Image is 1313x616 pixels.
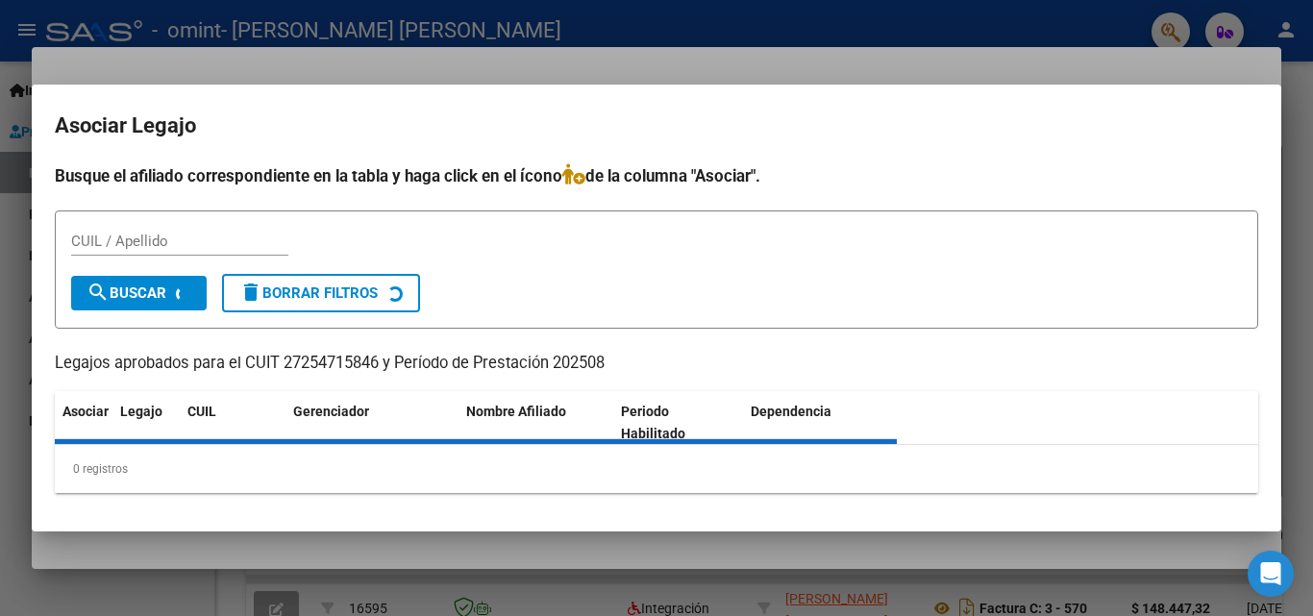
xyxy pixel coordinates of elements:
[743,391,898,455] datatable-header-cell: Dependencia
[187,404,216,419] span: CUIL
[180,391,285,455] datatable-header-cell: CUIL
[55,352,1258,376] p: Legajos aprobados para el CUIT 27254715846 y Período de Prestación 202508
[621,404,685,441] span: Periodo Habilitado
[239,281,262,304] mat-icon: delete
[1248,551,1294,597] div: Open Intercom Messenger
[458,391,613,455] datatable-header-cell: Nombre Afiliado
[285,391,458,455] datatable-header-cell: Gerenciador
[55,163,1258,188] h4: Busque el afiliado correspondiente en la tabla y haga click en el ícono de la columna "Asociar".
[55,445,1258,493] div: 0 registros
[222,274,420,312] button: Borrar Filtros
[466,404,566,419] span: Nombre Afiliado
[112,391,180,455] datatable-header-cell: Legajo
[293,404,369,419] span: Gerenciador
[87,284,166,302] span: Buscar
[55,391,112,455] datatable-header-cell: Asociar
[239,284,378,302] span: Borrar Filtros
[751,404,831,419] span: Dependencia
[613,391,743,455] datatable-header-cell: Periodo Habilitado
[120,404,162,419] span: Legajo
[62,404,109,419] span: Asociar
[87,281,110,304] mat-icon: search
[71,276,207,310] button: Buscar
[55,108,1258,144] h2: Asociar Legajo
